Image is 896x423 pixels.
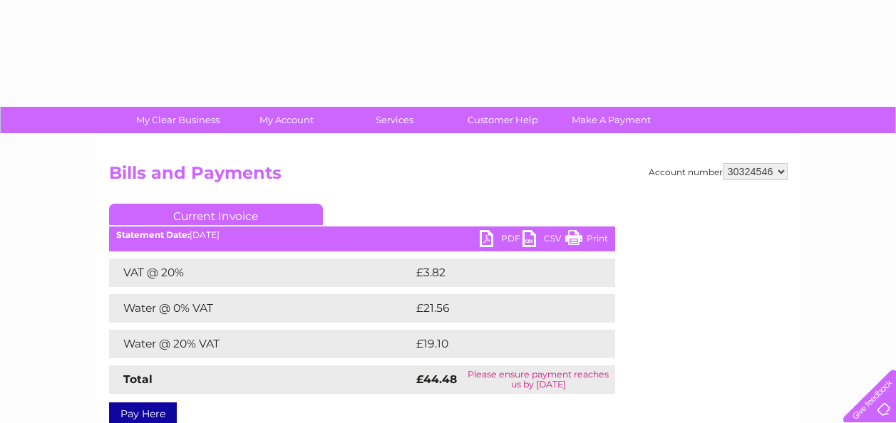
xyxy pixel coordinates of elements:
[416,372,457,386] strong: £44.48
[119,107,237,133] a: My Clear Business
[109,230,615,240] div: [DATE]
[462,365,615,394] td: Please ensure payment reaches us by [DATE]
[522,230,565,251] a: CSV
[227,107,345,133] a: My Account
[109,330,413,358] td: Water @ 20% VAT
[123,372,153,386] strong: Total
[413,330,584,358] td: £19.10
[413,258,582,287] td: £3.82
[109,204,323,225] a: Current Invoice
[649,163,788,180] div: Account number
[109,163,788,190] h2: Bills and Payments
[480,230,522,251] a: PDF
[565,230,608,251] a: Print
[552,107,670,133] a: Make A Payment
[413,294,585,323] td: £21.56
[116,229,190,240] b: Statement Date:
[444,107,562,133] a: Customer Help
[109,294,413,323] td: Water @ 0% VAT
[109,258,413,287] td: VAT @ 20%
[336,107,453,133] a: Services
